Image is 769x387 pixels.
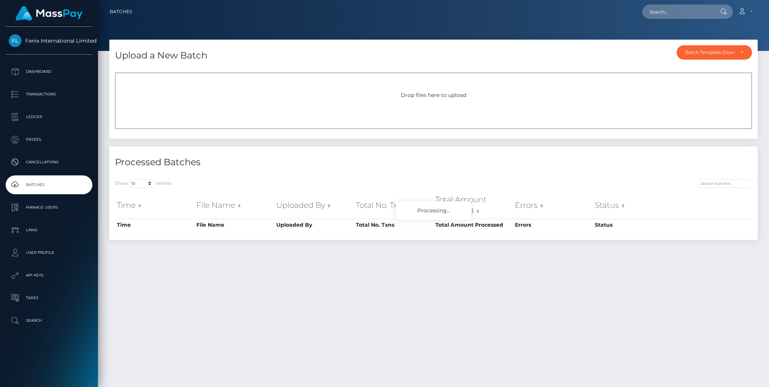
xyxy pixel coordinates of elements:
th: Time [115,219,195,231]
img: Fenix International Limited [9,34,21,47]
div: Batch Template Download [685,49,735,55]
a: Search [6,311,92,330]
p: Search [9,315,89,326]
th: Total Amount Processed [434,219,513,231]
p: Batches [9,179,89,190]
h4: Upload a New Batch [115,49,207,62]
a: Ledger [6,107,92,126]
p: Taxes [9,292,89,304]
th: Total Amount Processed [434,192,513,219]
a: Manage Users [6,198,92,217]
p: Manage Users [9,202,89,213]
th: Errors [513,219,593,231]
th: Errors [513,192,593,219]
th: Total No. Txns [354,219,434,231]
p: API Keys [9,270,89,281]
img: MassPay Logo [15,6,83,21]
h4: Processed Batches [115,156,428,169]
p: Links [9,224,89,236]
a: Cancellations [6,153,92,172]
div: Processing... [396,201,471,220]
p: User Profile [9,247,89,258]
th: File Name [195,192,274,219]
a: API Keys [6,266,92,285]
span: Drop files here to upload [401,92,466,98]
a: Links [6,221,92,240]
input: Search... [642,5,713,19]
a: User Profile [6,243,92,262]
th: Total No. Txns [354,192,434,219]
th: File Name [195,219,274,231]
p: Transactions [9,89,89,100]
th: Uploaded By [274,192,354,219]
a: Dashboard [6,62,92,81]
select: Showentries [128,179,156,188]
a: Taxes [6,289,92,307]
th: Uploaded By [274,219,354,231]
th: Status [593,192,672,219]
th: Status [593,219,672,231]
label: Show entries [115,179,172,188]
a: Batches [6,175,92,194]
input: Search batches [697,179,752,188]
a: Transactions [6,85,92,104]
a: Batches [110,4,132,20]
th: Time [115,192,195,219]
a: Payees [6,130,92,149]
span: Fenix International Limited [6,37,92,44]
p: Dashboard [9,66,89,77]
p: Cancellations [9,157,89,168]
p: Ledger [9,111,89,123]
button: Batch Template Download [677,45,752,60]
p: Payees [9,134,89,145]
